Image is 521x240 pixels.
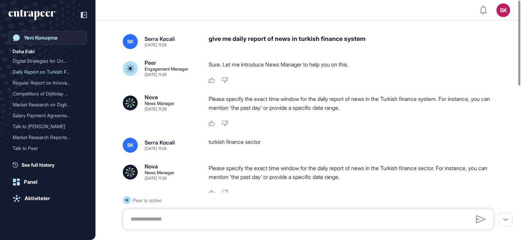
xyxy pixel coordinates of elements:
a: Panel [9,175,87,189]
div: Aktiviteler [25,195,50,201]
div: Talk to Peer [13,143,77,154]
div: Engagement Manager [145,67,189,71]
div: Competitors of DijiKolay in Digital Banking and Payment Solutions [13,88,83,99]
div: Peer [145,60,156,65]
div: Talk to Peer [13,143,83,154]
div: Competitors of DijiKolay ... [13,88,77,99]
div: Talk to Tracy [13,121,83,132]
div: Serra Kocali [145,36,175,42]
div: [DATE] 11:26 [145,147,167,151]
div: [DATE] 11:26 [145,176,167,180]
div: News Manager [145,170,175,175]
div: Nova [145,94,158,100]
div: turkish finance sector [209,138,499,153]
div: Salary Payment Agreement ... [13,110,77,121]
div: Regular Report on Innovat... [13,77,77,88]
div: [DATE] 11:26 [145,73,167,77]
a: See full history [13,161,87,168]
div: Daha Eski [13,47,35,56]
div: Regular Report on Innovations in the Turkish Banking Sector [13,77,83,88]
div: Market Research Reports on SME Digitalization Trends and Insights [13,132,83,143]
a: Aktiviteler [9,192,87,205]
p: Please specify the exact time window for the daily report of news in the Turkish finance sector. ... [209,164,499,181]
p: Please specify the exact time window for the daily report of news in the Turkish finance system. ... [209,94,499,112]
span: See full history [21,161,55,168]
div: Talk to [PERSON_NAME] [13,121,77,132]
div: News Manager [145,101,175,106]
div: Daily Report on Turkish F... [13,66,77,77]
div: [DATE] 11:26 [145,107,167,111]
span: SK [127,39,134,44]
div: Market Research on Digita... [13,99,77,110]
div: Nova [145,164,158,169]
button: SK [496,3,510,17]
div: Panel [24,179,38,185]
div: give me daily report of news in turkish finance system [209,34,499,49]
div: Serra Kocali [145,140,175,145]
div: [DATE] 11:26 [145,43,167,47]
div: Market Research Reports o... [13,132,77,143]
span: SK [127,142,134,148]
div: Digital Strategies for Online Customer Acquisition in Banking [13,56,83,66]
div: Peer is active [133,196,162,205]
div: Digital Strategies for On... [13,56,77,66]
div: entrapeer-logo [9,10,55,20]
p: Sure. Let me introduce News Manager to help you on this. [209,60,499,69]
a: Yeni Konuşma [9,31,87,45]
div: Yeni Konuşma [24,35,57,41]
div: Market Research on Digital Transformation Solutions Offered by Banks [13,99,83,110]
div: Salary Payment Agreement Campaigns in Turkish Banking [13,110,83,121]
div: Daily Report on Turkish Finance System News [13,66,83,77]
